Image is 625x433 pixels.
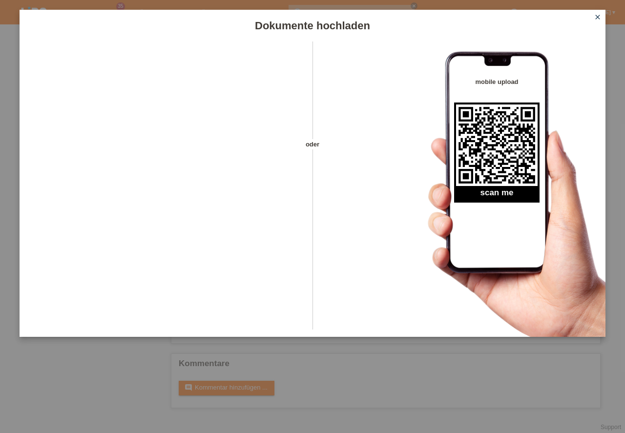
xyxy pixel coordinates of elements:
a: close [591,12,604,23]
i: close [594,13,602,21]
h2: scan me [454,188,540,203]
h4: mobile upload [454,78,540,85]
iframe: Upload [34,66,295,310]
h1: Dokumente hochladen [20,20,605,32]
span: oder [295,139,330,149]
